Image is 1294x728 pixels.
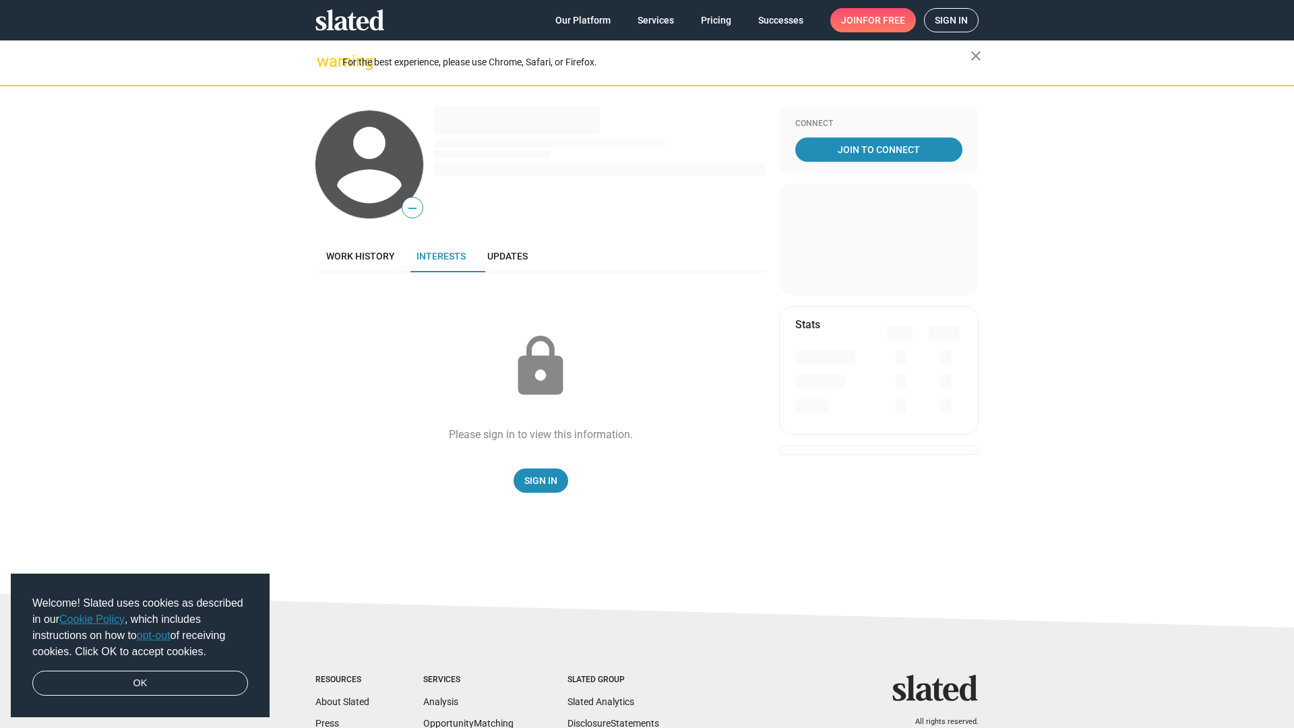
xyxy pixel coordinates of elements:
span: Services [638,8,674,32]
a: Successes [747,8,814,32]
a: Joinfor free [830,8,916,32]
a: Join To Connect [795,138,962,162]
div: Services [423,675,514,686]
a: Slated Analytics [567,696,634,707]
span: Join [841,8,905,32]
a: Work history [315,240,406,272]
span: for free [863,8,905,32]
div: Slated Group [567,675,659,686]
div: For the best experience, please use Chrome, Safari, or Firefox. [342,53,970,71]
a: Services [627,8,685,32]
div: Resources [315,675,369,686]
span: Successes [758,8,803,32]
div: cookieconsent [11,574,270,718]
a: Interests [406,240,476,272]
a: Pricing [690,8,742,32]
div: Connect [795,119,962,129]
a: Our Platform [545,8,621,32]
span: Pricing [701,8,731,32]
a: dismiss cookie message [32,671,248,696]
span: Interests [417,251,466,262]
a: Updates [476,240,538,272]
span: Sign in [935,9,968,32]
mat-icon: close [968,48,984,64]
span: Welcome! Slated uses cookies as described in our , which includes instructions on how to of recei... [32,595,248,660]
a: Sign in [924,8,979,32]
a: Cookie Policy [59,613,125,625]
span: Work history [326,251,395,262]
span: Join To Connect [798,138,960,162]
div: Please sign in to view this information. [449,427,633,442]
span: Our Platform [555,8,611,32]
mat-icon: warning [317,53,333,69]
mat-icon: lock [507,333,574,400]
a: Analysis [423,696,458,707]
a: About Slated [315,696,369,707]
mat-card-title: Stats [795,317,820,332]
span: Updates [487,251,528,262]
span: — [402,200,423,217]
span: Sign In [524,468,557,493]
a: Sign In [514,468,568,493]
a: opt-out [137,630,171,641]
